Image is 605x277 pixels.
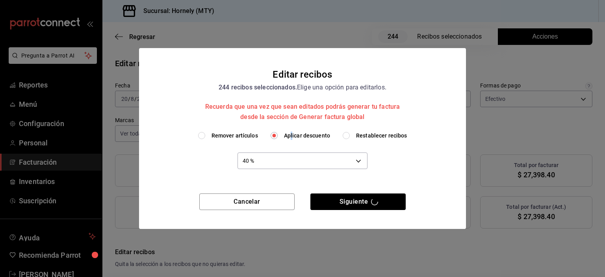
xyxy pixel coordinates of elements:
span: Remover artículos [212,132,258,140]
div: Recuerda que una vez que sean editados podrás generar tu factura desde la sección de Generar fact... [198,102,407,122]
span: Restablecer recibos [356,132,407,140]
div: Editar recibos [273,67,332,82]
button: Cancelar [199,193,295,210]
strong: 244 recibos seleccionados. [219,84,297,91]
div: 40 % [238,152,367,169]
button: Siguiente [310,193,406,210]
span: Aplicar descuento [284,132,330,140]
div: Elige una opción para editarlos. [198,82,407,122]
div: editionType [148,132,457,140]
